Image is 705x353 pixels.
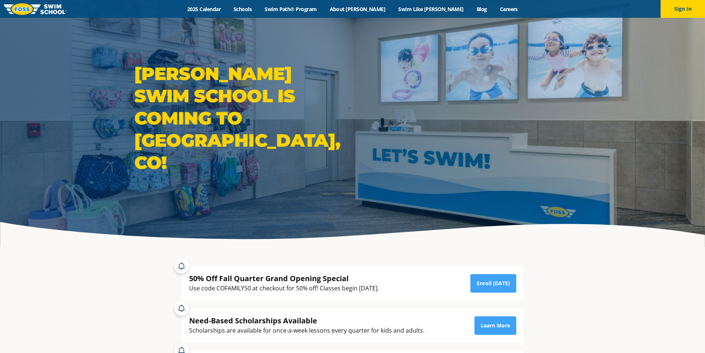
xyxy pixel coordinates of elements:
a: About [PERSON_NAME] [323,6,392,13]
div: 50% Off Fall Quarter Grand Opening Special [189,273,379,283]
div: Use code COFAMILY50 at checkout for 50% off! Classes begin [DATE]. [189,283,379,293]
h1: [PERSON_NAME] Swim School is coming to [GEOGRAPHIC_DATA], CO! [134,63,349,174]
a: Learn More [474,316,516,335]
img: FOSS Swim School Logo [4,3,67,15]
a: Enroll [DATE] [470,274,516,293]
a: Blog [470,6,493,13]
a: Careers [493,6,524,13]
a: Schools [227,6,258,13]
a: 2025 Calendar [181,6,227,13]
div: Scholarships are available for once-a-week lessons every quarter for kids and adults. [189,326,424,336]
div: Need-Based Scholarships Available [189,316,424,326]
a: Swim Path® Program [258,6,323,13]
a: Swim Like [PERSON_NAME] [392,6,470,13]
